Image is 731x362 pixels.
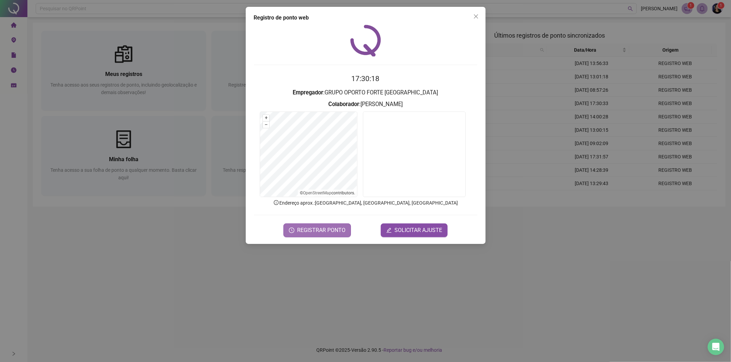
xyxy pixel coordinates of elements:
strong: Colaborador [328,101,359,107]
img: QRPoint [350,25,381,56]
span: info-circle [273,199,279,206]
span: edit [386,228,392,233]
a: OpenStreetMap [303,191,331,195]
span: REGISTRAR PONTO [297,226,345,234]
button: editSOLICITAR AJUSTE [381,223,448,237]
h3: : [PERSON_NAME] [254,100,477,109]
span: close [473,14,479,19]
span: clock-circle [289,228,294,233]
button: Close [471,11,482,22]
button: – [263,121,269,128]
div: Open Intercom Messenger [708,339,724,355]
time: 17:30:18 [352,75,380,83]
strong: Empregador [293,89,324,96]
p: Endereço aprox. : [GEOGRAPHIC_DATA], [GEOGRAPHIC_DATA], [GEOGRAPHIC_DATA] [254,199,477,207]
button: + [263,115,269,121]
button: REGISTRAR PONTO [283,223,351,237]
div: Registro de ponto web [254,14,477,22]
li: © contributors. [300,191,355,195]
h3: : GRUPO OPORTO FORTE [GEOGRAPHIC_DATA] [254,88,477,97]
span: SOLICITAR AJUSTE [394,226,442,234]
